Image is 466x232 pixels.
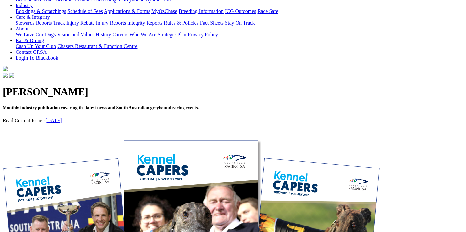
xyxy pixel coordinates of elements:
[179,8,224,14] a: Breeding Information
[16,8,66,14] a: Bookings & Scratchings
[16,55,58,61] a: Login To Blackbook
[16,20,463,26] div: Care & Integrity
[16,38,44,43] a: Bar & Dining
[45,118,62,123] a: [DATE]
[3,66,8,71] img: logo-grsa-white.png
[16,20,52,26] a: Stewards Reports
[16,43,463,49] div: Bar & Dining
[3,86,463,98] h1: [PERSON_NAME]
[129,32,156,37] a: Who We Are
[9,73,14,78] img: twitter.svg
[16,14,50,20] a: Care & Integrity
[16,3,33,8] a: Industry
[53,20,94,26] a: Track Injury Rebate
[16,8,463,14] div: Industry
[188,32,218,37] a: Privacy Policy
[112,32,128,37] a: Careers
[16,32,56,37] a: We Love Our Dogs
[225,20,255,26] a: Stay On Track
[16,49,47,55] a: Contact GRSA
[57,32,94,37] a: Vision and Values
[96,20,126,26] a: Injury Reports
[3,118,463,123] p: Read Current Issue -
[257,8,278,14] a: Race Safe
[57,43,137,49] a: Chasers Restaurant & Function Centre
[164,20,199,26] a: Rules & Policies
[16,32,463,38] div: About
[16,26,28,31] a: About
[158,32,186,37] a: Strategic Plan
[104,8,150,14] a: Applications & Forms
[3,105,199,110] span: Monthly industry publication covering the latest news and South Australian greyhound racing events.
[67,8,103,14] a: Schedule of Fees
[151,8,177,14] a: MyOzChase
[3,73,8,78] img: facebook.svg
[200,20,224,26] a: Fact Sheets
[16,43,56,49] a: Cash Up Your Club
[225,8,256,14] a: ICG Outcomes
[127,20,162,26] a: Integrity Reports
[95,32,111,37] a: History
